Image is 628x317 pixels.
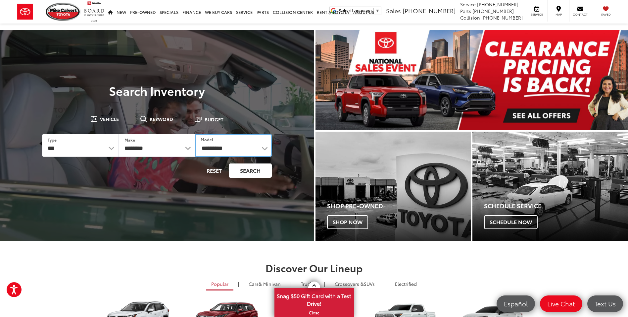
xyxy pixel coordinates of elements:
li: | [383,281,387,287]
span: Text Us [591,299,619,308]
span: Parts [460,8,471,14]
a: Electrified [390,278,422,289]
a: Shop Pre-Owned Shop Now [315,132,471,241]
h2: Discover Our Lineup [81,262,548,273]
label: Type [48,137,57,143]
h4: Schedule Service [484,203,628,209]
span: Service [460,1,476,8]
span: Saved [599,12,613,17]
span: [PHONE_NUMBER] [477,1,518,8]
div: Toyota [472,132,628,241]
a: Schedule Service Schedule Now [472,132,628,241]
span: ▼ [375,8,380,13]
div: Toyota [315,132,471,241]
a: Cars [244,278,286,289]
span: Budget [205,117,223,122]
a: Live Chat [540,295,582,312]
button: Reset [201,163,227,178]
li: | [322,281,327,287]
span: Crossovers & [335,281,364,287]
span: Keyword [150,117,173,121]
span: Collision [460,14,480,21]
span: Map [551,12,566,17]
span: Español [501,299,531,308]
span: Live Chat [544,299,578,308]
span: & Minivan [259,281,281,287]
label: Make [124,137,135,143]
li: | [236,281,241,287]
h3: Search Inventory [28,84,286,97]
span: Schedule Now [484,215,538,229]
a: Español [497,295,535,312]
a: Popular [206,278,233,290]
span: Shop Now [327,215,368,229]
span: [PHONE_NUMBER] [403,6,456,15]
label: Model [201,137,213,142]
span: Contact [573,12,588,17]
a: Text Us [587,295,623,312]
a: SUVs [330,278,380,289]
span: [PHONE_NUMBER] [481,14,523,21]
button: Search [229,163,272,178]
span: Sales [386,6,401,15]
span: [PHONE_NUMBER] [472,8,514,14]
li: | [289,281,293,287]
a: Trucks [296,278,319,289]
img: Mike Calvert Toyota [46,3,81,21]
h4: Shop Pre-Owned [327,203,471,209]
span: Snag $50 Gift Card with a Test Drive! [275,289,353,309]
span: Vehicle [100,117,119,121]
span: Service [529,12,544,17]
